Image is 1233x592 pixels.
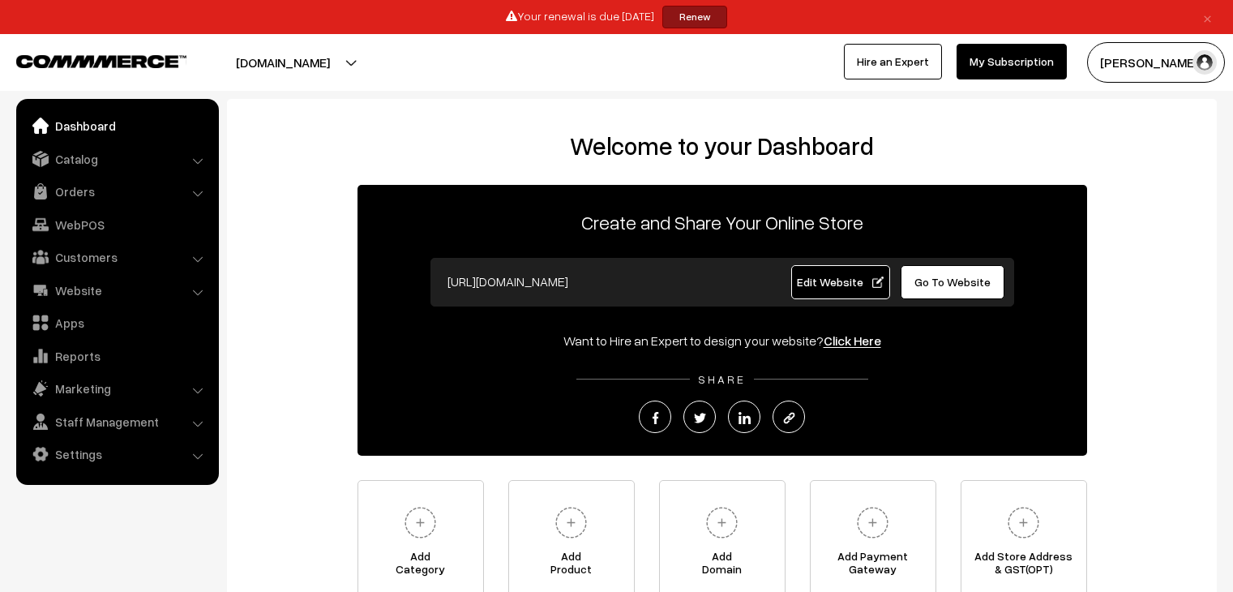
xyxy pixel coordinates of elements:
button: [PERSON_NAME] [1087,42,1225,83]
a: Marketing [20,374,213,403]
span: Edit Website [797,275,884,289]
a: Customers [20,242,213,272]
a: My Subscription [957,44,1067,79]
a: Apps [20,308,213,337]
div: Want to Hire an Expert to design your website? [357,331,1087,350]
img: plus.svg [700,500,744,545]
img: plus.svg [850,500,895,545]
p: Create and Share Your Online Store [357,208,1087,237]
span: Add Store Address & GST(OPT) [961,550,1086,582]
img: user [1192,50,1217,75]
a: Orders [20,177,213,206]
a: Catalog [20,144,213,174]
img: plus.svg [549,500,593,545]
span: Add Domain [660,550,785,582]
span: Go To Website [914,275,991,289]
div: Your renewal is due [DATE] [6,6,1227,28]
a: Renew [662,6,727,28]
span: Add Product [509,550,634,582]
a: Edit Website [791,265,890,299]
a: Hire an Expert [844,44,942,79]
a: Website [20,276,213,305]
a: Reports [20,341,213,371]
h2: Welcome to your Dashboard [243,131,1201,161]
img: plus.svg [398,500,443,545]
a: Click Here [824,332,881,349]
button: [DOMAIN_NAME] [179,42,387,83]
a: WebPOS [20,210,213,239]
span: Add Category [358,550,483,582]
a: Dashboard [20,111,213,140]
img: plus.svg [1001,500,1046,545]
a: Staff Management [20,407,213,436]
a: COMMMERCE [16,50,158,70]
img: COMMMERCE [16,55,186,67]
a: × [1197,7,1218,27]
a: Settings [20,440,213,469]
span: Add Payment Gateway [811,550,935,582]
span: SHARE [690,372,754,386]
a: Go To Website [901,265,1005,299]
